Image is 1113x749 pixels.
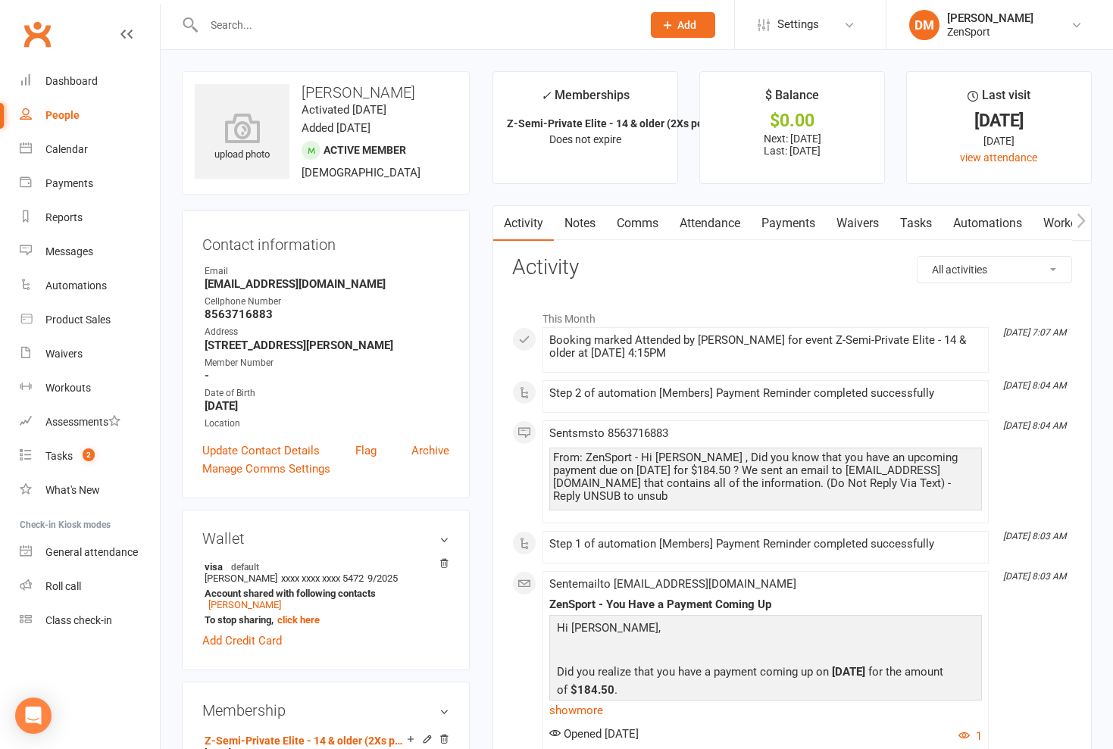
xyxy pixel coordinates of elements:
div: Email [205,264,449,279]
a: Update Contact Details [202,442,320,460]
time: Added [DATE] [302,121,370,135]
a: People [20,98,160,133]
a: show more [549,700,982,721]
span: $184.50 [571,683,614,697]
a: Calendar [20,133,160,167]
a: Tasks [889,206,943,241]
div: Messages [45,245,93,257]
h3: Wallet [202,530,449,547]
div: Payments [45,177,93,189]
strong: [DATE] [205,399,449,413]
span: Active member [324,144,406,156]
a: Waivers [20,337,160,371]
a: Clubworx [18,15,56,53]
a: Waivers [826,206,889,241]
a: Z-Semi-Private Elite - 14 & older (2Xs per week) [205,735,407,747]
a: [PERSON_NAME] [208,599,281,610]
a: Manage Comms Settings [202,460,330,478]
div: People [45,109,80,121]
div: [DATE] [921,133,1077,149]
span: Opened [DATE] [549,727,639,741]
a: Attendance [669,206,751,241]
a: Flag [355,442,377,460]
a: Class kiosk mode [20,604,160,638]
span: Settings [777,8,819,42]
div: Address [205,325,449,339]
div: Cellphone Number [205,295,449,309]
div: ZenSport - You Have a Payment Coming Up [549,598,982,611]
i: [DATE] 8:04 AM [1003,380,1066,391]
div: Booking marked Attended by [PERSON_NAME] for event Z-Semi-Private Elite - 14 & older at [DATE] 4:... [549,334,982,360]
div: Open Intercom Messenger [15,698,52,734]
div: Workouts [45,382,91,394]
a: General attendance kiosk mode [20,535,160,570]
i: ✓ [541,89,551,103]
span: xxxx xxxx xxxx 5472 [281,573,364,584]
span: Add [677,19,696,31]
i: [DATE] 7:07 AM [1003,327,1066,338]
a: Roll call [20,570,160,604]
div: General attendance [45,546,138,558]
span: [DEMOGRAPHIC_DATA] [302,166,421,179]
a: Notes [554,206,606,241]
time: Activated [DATE] [302,103,386,117]
div: upload photo [195,113,289,163]
a: Add Credit Card [202,632,282,650]
button: Add [651,12,715,38]
a: click here [277,614,320,626]
strong: Z-Semi-Private Elite - 14 & older (2Xs pe... [507,117,712,130]
div: $ Balance [765,86,819,113]
div: Date of Birth [205,386,449,401]
a: Messages [20,235,160,269]
i: [DATE] 8:04 AM [1003,420,1066,431]
div: What's New [45,484,100,496]
p: Next: [DATE] Last: [DATE] [714,133,871,157]
div: [PERSON_NAME] [947,11,1033,25]
a: Product Sales [20,303,160,337]
div: Dashboard [45,75,98,87]
a: Workouts [20,371,160,405]
div: Tasks [45,450,73,462]
button: 1 [958,727,982,745]
a: What's New [20,473,160,507]
span: 9/2025 [367,573,398,584]
div: Automations [45,279,107,292]
div: ZenSport [947,25,1033,39]
a: Comms [606,206,669,241]
a: Assessments [20,405,160,439]
div: Roll call [45,580,81,592]
div: Assessments [45,416,120,428]
div: [DATE] [921,113,1077,129]
div: Reports [45,211,83,223]
li: [PERSON_NAME] [202,558,449,628]
i: [DATE] 8:03 AM [1003,531,1066,541]
a: Reports [20,201,160,235]
div: Step 2 of automation [Members] Payment Reminder completed successfully [549,387,982,400]
strong: Account shared with following contacts [205,588,442,599]
div: Member Number [205,356,449,370]
strong: To stop sharing, [205,614,442,626]
p: Did you realize that you have a payment coming up on for the amount of . [553,663,978,703]
div: Class check-in [45,614,112,626]
div: Waivers [45,348,83,360]
strong: [EMAIL_ADDRESS][DOMAIN_NAME] [205,277,449,291]
div: $0.00 [714,113,871,129]
a: Activity [493,206,554,241]
span: Sent email to [EMAIL_ADDRESS][DOMAIN_NAME] [549,577,796,591]
p: Hi [PERSON_NAME], [553,619,978,641]
input: Search... [199,14,631,36]
h3: [PERSON_NAME] [195,84,457,101]
span: default [227,560,264,573]
strong: 8563716883 [205,307,449,321]
a: Archive [411,442,449,460]
a: Payments [751,206,826,241]
div: Location [205,417,449,431]
div: Product Sales [45,314,111,326]
a: Automations [20,269,160,303]
a: Automations [943,206,1033,241]
div: Step 1 of automation [Members] Payment Reminder completed successfully [549,538,982,551]
strong: visa [205,560,442,573]
div: DM [909,10,939,40]
div: Memberships [541,86,630,114]
span: Does not expire [549,133,621,145]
